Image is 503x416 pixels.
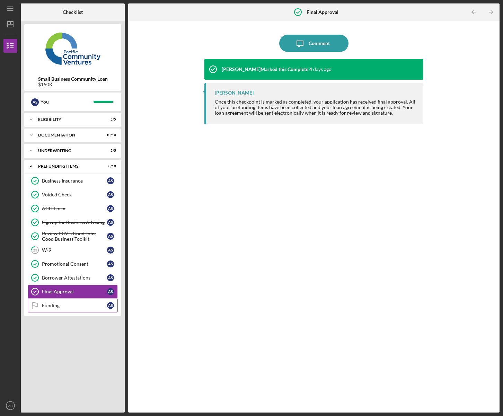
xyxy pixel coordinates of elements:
b: Checklist [63,9,83,15]
div: Underwriting [38,149,99,153]
div: 8 / 10 [104,164,116,168]
a: Voided CheckAS [28,188,118,202]
img: Product logo [24,28,121,69]
div: A S [107,177,114,184]
button: Comment [279,35,348,52]
div: A S [107,205,114,212]
div: A S [107,247,114,254]
div: Borrower Attestations [42,275,107,281]
div: A S [107,274,114,281]
div: A S [107,233,114,240]
div: A S [107,191,114,198]
div: Voided Check [42,192,107,197]
a: Promotional ConsentAS [28,257,118,271]
button: AS [3,399,17,413]
a: 23W-9AS [28,243,118,257]
a: Review PCV's Good Jobs, Good Business ToolkitAS [28,229,118,243]
div: 5 / 5 [104,149,116,153]
div: [PERSON_NAME] [215,90,254,96]
tspan: 23 [33,248,37,253]
a: Business InsuranceAS [28,174,118,188]
div: $150K [38,82,108,87]
div: Sign up for Business Advising [42,220,107,225]
div: A S [107,260,114,267]
div: Once this checkpoint is marked as completed, your application has received final approval. All of... [215,99,416,116]
div: A S [107,302,114,309]
div: You [41,96,94,108]
div: Comment [309,35,330,52]
div: Eligibility [38,117,99,122]
div: Promotional Consent [42,261,107,267]
div: A S [107,219,114,226]
a: Final ApprovalAS [28,285,118,299]
time: 2025-08-29 20:17 [309,67,332,72]
a: ACH FormAS [28,202,118,215]
text: AS [8,404,13,408]
div: Prefunding Items [38,164,99,168]
div: ACH Form [42,206,107,211]
div: 10 / 10 [104,133,116,137]
div: Review PCV's Good Jobs, Good Business Toolkit [42,231,107,242]
b: Final Approval [307,9,338,15]
a: FundingAS [28,299,118,312]
div: Final Approval [42,289,107,294]
div: Business Insurance [42,178,107,184]
b: Small Business Community Loan [38,76,108,82]
div: A S [31,98,39,106]
div: 5 / 5 [104,117,116,122]
div: W-9 [42,247,107,253]
a: Borrower AttestationsAS [28,271,118,285]
div: [PERSON_NAME] Marked this Complete [222,67,308,72]
div: Funding [42,303,107,308]
div: Documentation [38,133,99,137]
div: A S [107,288,114,295]
a: Sign up for Business AdvisingAS [28,215,118,229]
